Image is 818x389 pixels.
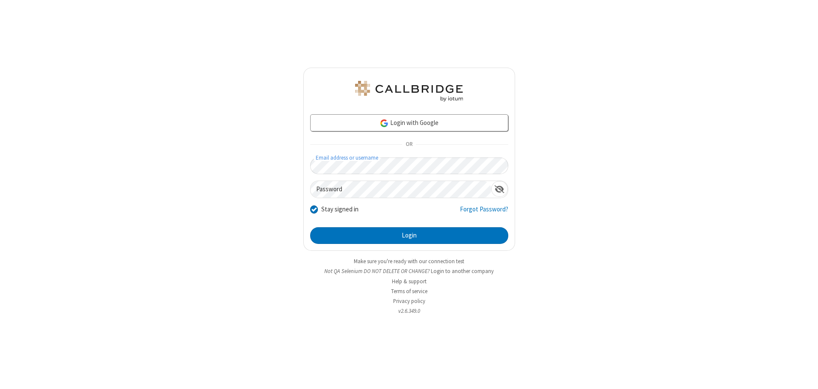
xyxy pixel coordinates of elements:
input: Password [311,181,491,198]
input: Email address or username [310,157,508,174]
img: QA Selenium DO NOT DELETE OR CHANGE [353,81,465,101]
li: Not QA Selenium DO NOT DELETE OR CHANGE? [303,267,515,275]
a: Terms of service [391,288,427,295]
a: Make sure you're ready with our connection test [354,258,464,265]
button: Login to another company [431,267,494,275]
li: v2.6.349.0 [303,307,515,315]
div: Show password [491,181,508,197]
img: google-icon.png [379,119,389,128]
button: Login [310,227,508,244]
label: Stay signed in [321,205,359,214]
a: Forgot Password? [460,205,508,221]
span: OR [402,139,416,151]
a: Login with Google [310,114,508,131]
a: Help & support [392,278,427,285]
a: Privacy policy [393,297,425,305]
